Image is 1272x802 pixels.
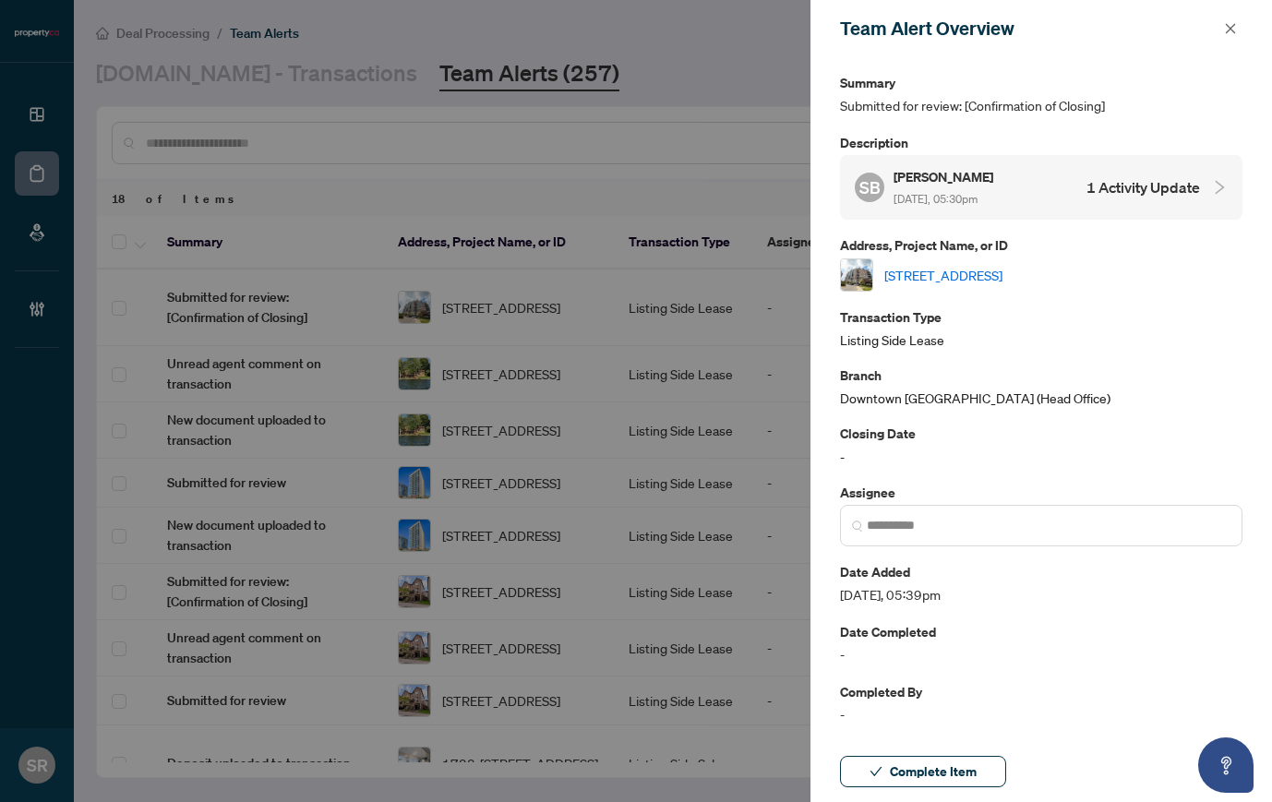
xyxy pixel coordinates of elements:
p: Description [840,132,1242,153]
button: Complete Item [840,756,1006,787]
p: Address, Project Name, or ID [840,234,1242,256]
span: check [870,765,882,778]
span: [DATE], 05:39pm [840,584,1242,605]
span: - [840,704,1242,725]
span: - [840,644,1242,665]
h5: [PERSON_NAME] [894,166,996,187]
p: Completed By [840,681,1242,702]
span: Submitted for review: [Confirmation of Closing] [840,95,1242,116]
h4: 1 Activity Update [1086,176,1200,198]
div: Downtown [GEOGRAPHIC_DATA] (Head Office) [840,365,1242,408]
p: Summary [840,72,1242,93]
img: search_icon [852,521,863,532]
img: thumbnail-img [841,259,872,291]
p: Date Completed [840,621,1242,642]
span: close [1224,22,1237,35]
div: Team Alert Overview [840,15,1218,42]
a: [STREET_ADDRESS] [884,265,1002,285]
p: Assignee [840,482,1242,503]
div: SB[PERSON_NAME] [DATE], 05:30pm1 Activity Update [840,155,1242,220]
p: Closing Date [840,423,1242,444]
span: SB [859,174,881,200]
p: Transaction Type [840,306,1242,328]
div: - [840,423,1242,466]
span: collapsed [1211,179,1228,196]
p: Branch [840,365,1242,386]
span: [DATE], 05:30pm [894,192,978,206]
p: Date Added [840,561,1242,582]
div: Listing Side Lease [840,306,1242,350]
button: Open asap [1198,737,1254,793]
span: Complete Item [890,757,977,786]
